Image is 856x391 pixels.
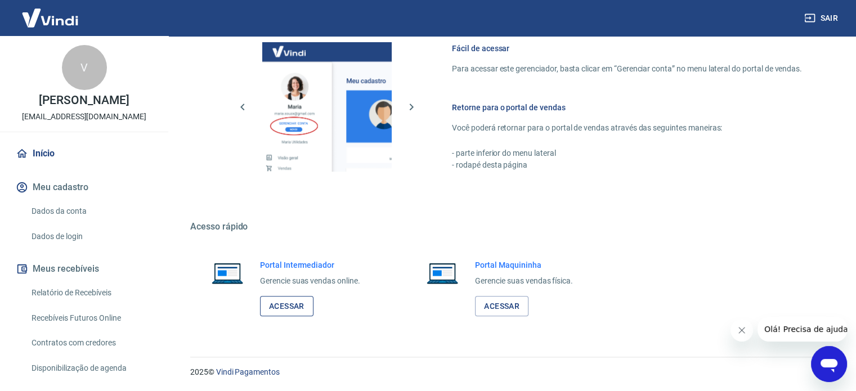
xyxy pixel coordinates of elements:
[14,1,87,35] img: Vindi
[260,296,313,317] a: Acessar
[260,259,360,271] h6: Portal Intermediador
[204,259,251,286] img: Imagem de um notebook aberto
[452,63,802,75] p: Para acessar este gerenciador, basta clicar em “Gerenciar conta” no menu lateral do portal de ven...
[14,257,155,281] button: Meus recebíveis
[452,122,802,134] p: Você poderá retornar para o portal de vendas através das seguintes maneiras:
[216,367,280,376] a: Vindi Pagamentos
[262,42,392,172] img: Imagem da dashboard mostrando o botão de gerenciar conta na sidebar no lado esquerdo
[730,319,753,341] iframe: Fechar mensagem
[452,159,802,171] p: - rodapé desta página
[39,95,129,106] p: [PERSON_NAME]
[27,307,155,330] a: Recebíveis Futuros Online
[452,102,802,113] h6: Retorne para o portal de vendas
[475,259,573,271] h6: Portal Maquininha
[260,275,360,287] p: Gerencie suas vendas online.
[27,281,155,304] a: Relatório de Recebíveis
[419,259,466,286] img: Imagem de um notebook aberto
[758,317,847,341] iframe: Mensagem da empresa
[811,346,847,382] iframe: Botão para abrir a janela de mensagens
[190,366,829,378] p: 2025 ©
[27,200,155,223] a: Dados da conta
[62,45,107,90] div: V
[452,147,802,159] p: - parte inferior do menu lateral
[22,111,146,123] p: [EMAIL_ADDRESS][DOMAIN_NAME]
[475,275,573,287] p: Gerencie suas vendas física.
[27,225,155,248] a: Dados de login
[475,296,528,317] a: Acessar
[802,8,842,29] button: Sair
[14,141,155,166] a: Início
[27,357,155,380] a: Disponibilização de agenda
[27,331,155,354] a: Contratos com credores
[452,43,802,54] h6: Fácil de acessar
[7,8,95,17] span: Olá! Precisa de ajuda?
[14,175,155,200] button: Meu cadastro
[190,221,829,232] h5: Acesso rápido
